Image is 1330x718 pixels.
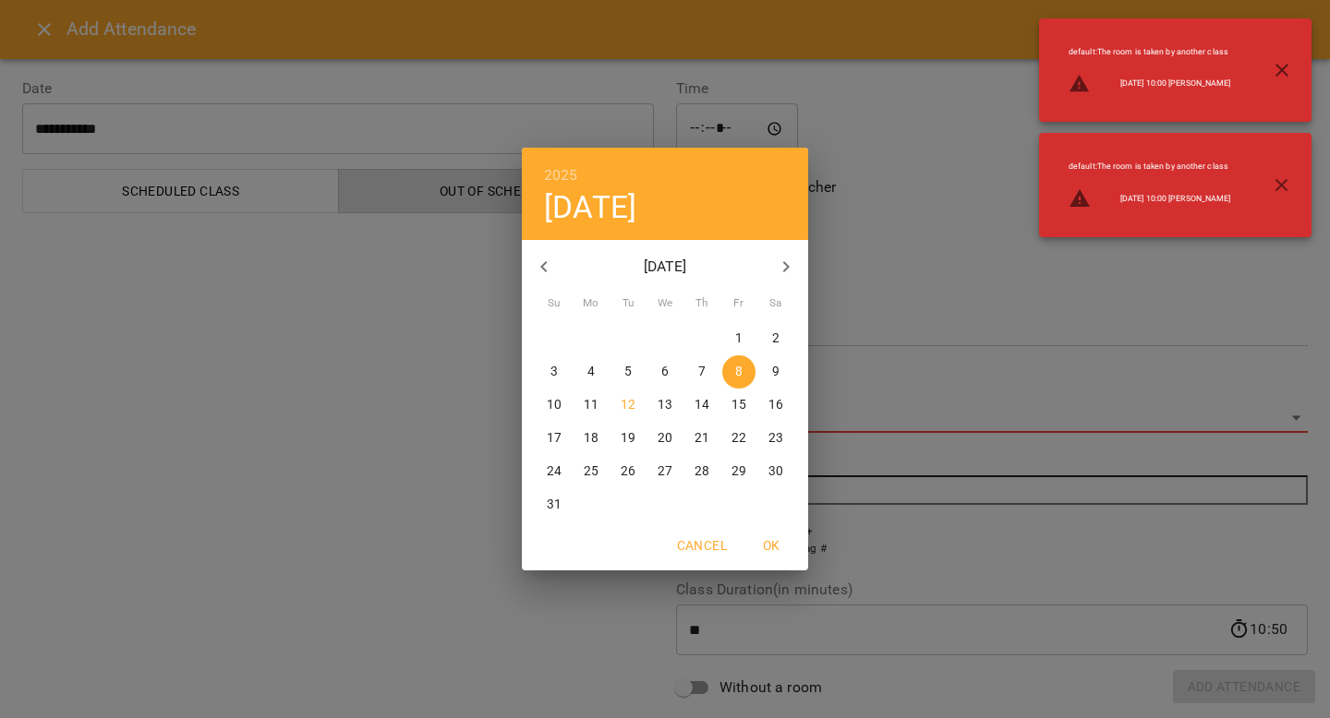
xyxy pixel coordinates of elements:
li: default : The room is taken by another class [1054,153,1245,180]
p: 21 [695,429,709,448]
button: Cancel [670,529,734,562]
p: 6 [661,363,669,381]
button: 2 [759,322,792,355]
p: 18 [584,429,598,448]
span: Mo [574,294,608,313]
button: 30 [759,455,792,488]
p: 28 [695,462,709,481]
button: 4 [574,355,608,389]
p: 30 [768,462,783,481]
button: 8 [722,355,756,389]
p: 4 [587,363,595,381]
p: 24 [547,462,562,481]
button: 13 [648,389,682,422]
p: 15 [731,396,746,414]
p: 20 [658,429,672,448]
span: Sa [759,294,792,313]
p: 2 [772,329,780,348]
p: 27 [658,462,672,481]
p: 17 [547,429,562,448]
span: We [648,294,682,313]
button: 27 [648,455,682,488]
button: 18 [574,422,608,455]
li: [DATE] 10:00 [PERSON_NAME] [1054,66,1245,102]
p: 14 [695,396,709,414]
p: 23 [768,429,783,448]
button: 2025 [544,162,578,188]
button: 16 [759,389,792,422]
button: 22 [722,422,756,455]
span: Su [538,294,571,313]
p: 11 [584,396,598,414]
span: Cancel [677,534,727,556]
span: Th [685,294,719,313]
button: 25 [574,455,608,488]
p: 1 [735,329,743,348]
button: [DATE] [544,188,636,226]
li: default : The room is taken by another class [1054,39,1245,66]
button: 14 [685,389,719,422]
button: 29 [722,455,756,488]
button: 28 [685,455,719,488]
button: 11 [574,389,608,422]
span: Fr [722,294,756,313]
p: 25 [584,462,598,481]
button: 24 [538,455,571,488]
button: 10 [538,389,571,422]
button: 1 [722,322,756,355]
p: 31 [547,496,562,514]
p: 10 [547,396,562,414]
button: 5 [611,355,645,389]
button: 15 [722,389,756,422]
span: Tu [611,294,645,313]
p: 26 [621,462,635,481]
p: [DATE] [566,256,765,278]
p: 7 [698,363,706,381]
button: 12 [611,389,645,422]
li: [DATE] 10:00 [PERSON_NAME] [1054,180,1245,217]
p: 19 [621,429,635,448]
button: 17 [538,422,571,455]
button: 7 [685,355,719,389]
p: 9 [772,363,780,381]
button: 20 [648,422,682,455]
p: 12 [621,396,635,414]
p: 16 [768,396,783,414]
p: 3 [550,363,558,381]
button: 31 [538,488,571,521]
span: OK [749,534,793,556]
button: 19 [611,422,645,455]
p: 13 [658,396,672,414]
button: 26 [611,455,645,488]
p: 29 [731,462,746,481]
button: OK [742,529,801,562]
p: 22 [731,429,746,448]
button: 6 [648,355,682,389]
button: 21 [685,422,719,455]
button: 3 [538,355,571,389]
p: 8 [735,363,743,381]
button: 9 [759,355,792,389]
button: 23 [759,422,792,455]
p: 5 [624,363,632,381]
